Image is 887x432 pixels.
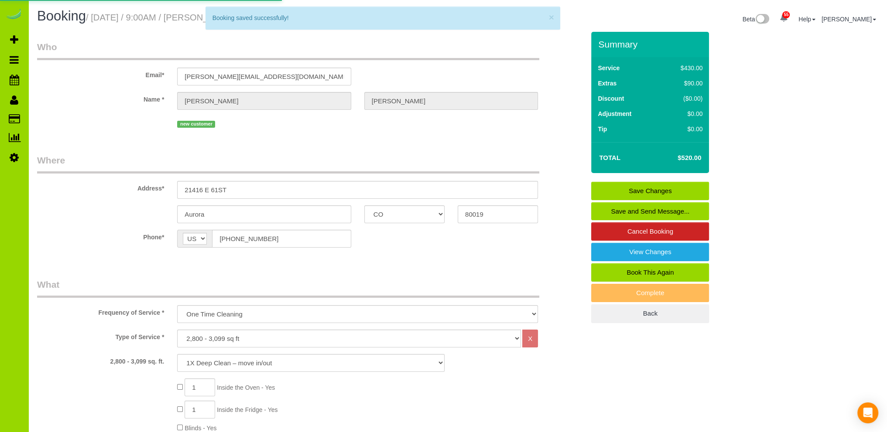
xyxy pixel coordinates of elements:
a: Help [798,16,815,23]
span: Inside the Oven - Yes [217,384,275,391]
input: First Name* [177,92,351,110]
a: Save and Send Message... [591,202,709,221]
label: Frequency of Service * [31,305,171,317]
div: $430.00 [662,64,703,72]
legend: Where [37,154,539,173]
small: / [DATE] / 9:00AM / [PERSON_NAME] [86,13,279,22]
strong: Total [599,154,620,161]
input: Zip Code* [458,205,538,223]
a: 55 [775,9,792,28]
div: ($0.00) [662,94,703,103]
label: Address* [31,181,171,193]
input: Phone* [212,230,351,248]
label: Phone* [31,230,171,242]
button: × [549,13,554,22]
div: $0.00 [662,109,703,118]
img: Automaid Logo [5,9,23,21]
span: Inside the Fridge - Yes [217,406,277,413]
a: Cancel Booking [591,222,709,241]
div: Open Intercom Messenger [857,402,878,423]
span: Booking [37,8,86,24]
input: Email* [177,68,351,85]
a: Beta [743,16,770,23]
a: Book This Again [591,263,709,282]
legend: Who [37,41,539,60]
label: Discount [598,94,624,103]
img: New interface [755,14,769,25]
label: Extras [598,79,616,88]
label: 2,800 - 3,099 sq. ft. [31,354,171,366]
a: Save Changes [591,182,709,200]
h3: Summary [598,39,705,49]
input: City* [177,205,351,223]
input: Last Name* [364,92,538,110]
a: View Changes [591,243,709,261]
span: Blinds - Yes [185,425,216,432]
label: Email* [31,68,171,79]
legend: What [37,278,539,298]
div: $0.00 [662,125,703,133]
label: Type of Service * [31,330,171,341]
label: Service [598,64,620,72]
span: 55 [782,11,790,18]
label: Adjustment [598,109,631,118]
div: $90.00 [662,79,703,88]
label: Tip [598,125,607,133]
span: new customer [177,121,215,128]
label: Name * [31,92,171,104]
a: [PERSON_NAME] [822,16,876,23]
div: Booking saved successfully! [212,14,553,22]
a: Back [591,304,709,323]
h4: $520.00 [651,154,701,162]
